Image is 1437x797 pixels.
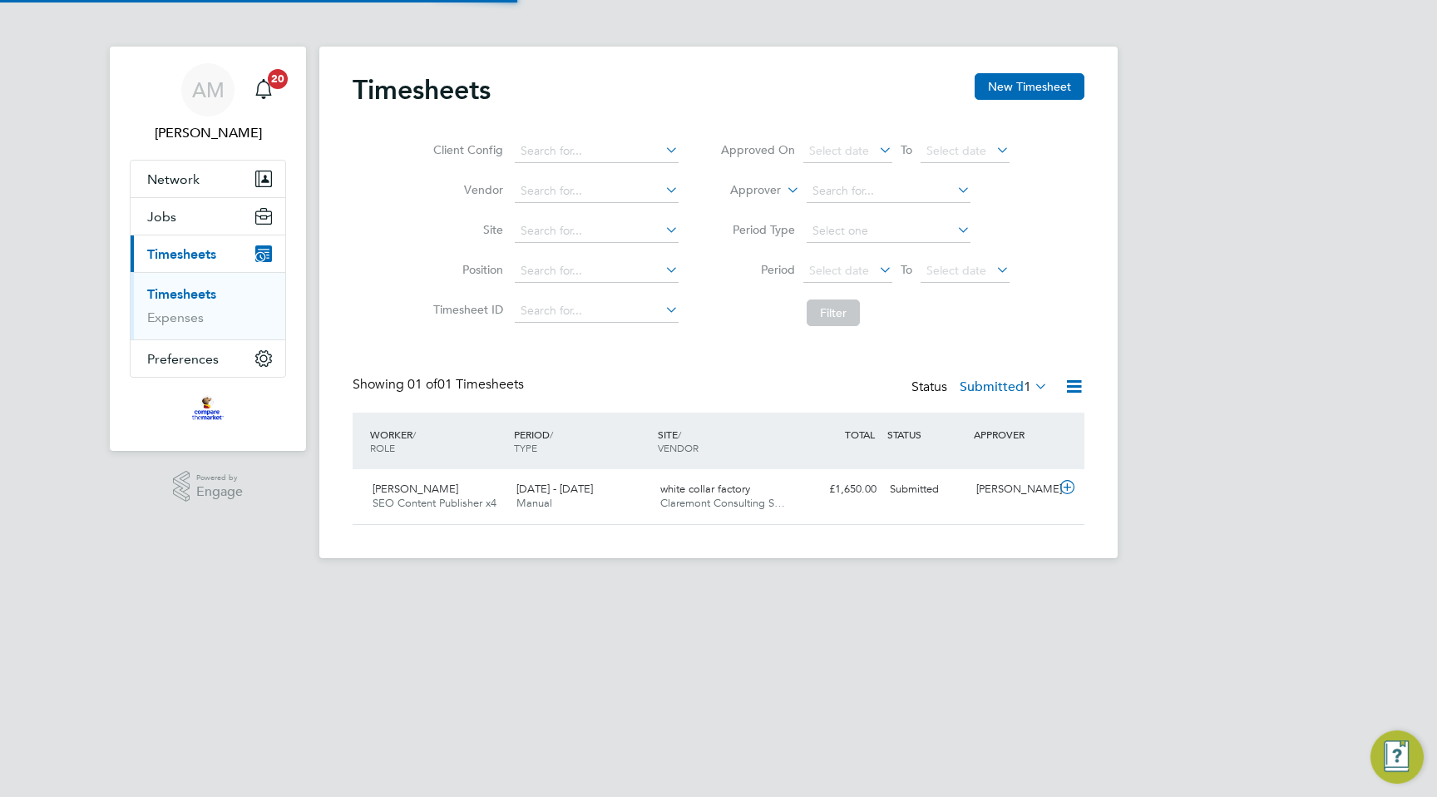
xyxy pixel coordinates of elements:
label: Approved On [720,142,795,157]
span: To [896,259,917,280]
span: Network [147,171,200,187]
button: Preferences [131,340,285,377]
input: Search for... [515,140,679,163]
div: Status [911,376,1051,399]
label: Timesheet ID [428,302,503,317]
span: / [550,428,553,441]
input: Search for... [515,180,679,203]
span: / [412,428,416,441]
span: Select date [809,143,869,158]
button: Jobs [131,198,285,235]
div: STATUS [883,419,970,449]
span: [DATE] - [DATE] [516,482,593,496]
span: ROLE [370,441,395,454]
label: Position [428,262,503,277]
div: SITE [654,419,798,463]
span: / [678,428,681,441]
label: Site [428,222,503,237]
button: Network [131,161,285,197]
div: Submitted [883,476,970,503]
span: [PERSON_NAME] [373,482,458,496]
label: Client Config [428,142,503,157]
nav: Main navigation [110,47,306,451]
span: 01 Timesheets [407,376,524,393]
div: APPROVER [970,419,1056,449]
div: PERIOD [510,419,654,463]
span: To [896,139,917,161]
h2: Timesheets [353,73,491,106]
button: Engage Resource Center [1370,730,1424,784]
label: Vendor [428,182,503,197]
span: Preferences [147,351,219,367]
div: £1,650.00 [797,476,883,503]
span: white collar factory [660,482,750,496]
div: WORKER [366,419,510,463]
span: Amy McDonnell [130,123,286,143]
div: Showing [353,376,527,394]
label: Submitted [960,379,1048,395]
button: Filter [807,299,860,326]
input: Search for... [807,180,970,203]
input: Search for... [515,260,679,283]
a: Expenses [147,309,204,325]
span: TOTAL [845,428,875,441]
span: Manual [516,496,552,510]
span: TYPE [514,441,537,454]
input: Search for... [515,299,679,323]
button: New Timesheet [975,73,1084,100]
div: Timesheets [131,272,285,339]
a: AM[PERSON_NAME] [130,63,286,143]
span: Engage [196,485,243,499]
label: Period Type [720,222,795,237]
button: Timesheets [131,235,285,272]
div: [PERSON_NAME] [970,476,1056,503]
span: Select date [809,263,869,278]
span: Select date [926,143,986,158]
label: Period [720,262,795,277]
span: AM [192,79,225,101]
a: Go to home page [130,394,286,421]
img: bglgroup-logo-retina.png [192,394,223,421]
span: Jobs [147,209,176,225]
span: 01 of [407,376,437,393]
span: 1 [1024,379,1031,395]
span: Timesheets [147,246,216,262]
span: 20 [268,69,288,89]
a: Powered byEngage [173,471,244,502]
span: Powered by [196,471,243,485]
span: VENDOR [658,441,699,454]
a: 20 [247,63,280,116]
span: Claremont Consulting S… [660,496,785,510]
input: Select one [807,220,970,243]
a: Timesheets [147,286,216,302]
span: SEO Content Publisher x4 [373,496,496,510]
span: Select date [926,263,986,278]
input: Search for... [515,220,679,243]
label: Approver [706,182,781,199]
